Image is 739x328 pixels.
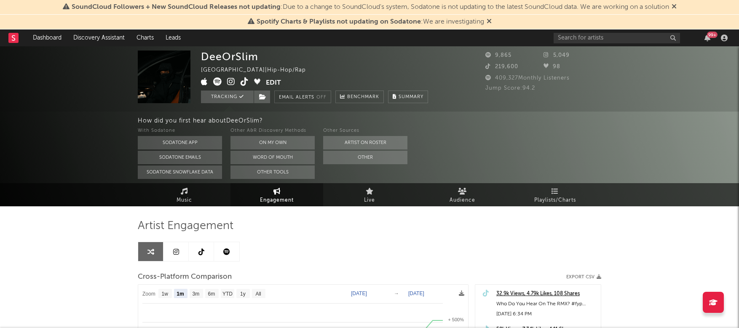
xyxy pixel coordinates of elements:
[707,32,718,38] div: 99 +
[138,221,233,231] span: Artist Engagement
[496,289,597,299] a: 32.9k Views, 4.79k Likes, 108 Shares
[138,151,222,164] button: Sodatone Emails
[27,29,67,46] a: Dashboard
[193,291,200,297] text: 3m
[230,126,315,136] div: Other A&R Discovery Methods
[399,95,423,99] span: Summary
[485,75,570,81] span: 409,327 Monthly Listeners
[544,53,570,58] span: 5,049
[257,19,484,25] span: : We are investigating
[364,195,375,205] span: Live
[672,4,677,11] span: Dismiss
[266,77,281,88] button: Edit
[323,151,407,164] button: Other
[138,272,232,282] span: Cross-Platform Comparison
[485,64,518,69] span: 219,600
[201,51,258,63] div: DeeOrSlim
[208,291,215,297] text: 6m
[347,92,379,102] span: Benchmark
[160,29,187,46] a: Leads
[351,291,367,296] text: [DATE]
[554,33,680,43] input: Search for artists
[566,275,601,280] button: Export CSV
[138,126,222,136] div: With Sodatone
[240,291,246,297] text: 1y
[138,136,222,149] button: Sodatone App
[138,183,230,206] a: Music
[485,85,535,91] span: Jump Score: 94.2
[323,183,416,206] a: Live
[509,183,601,206] a: Playlists/Charts
[162,291,169,297] text: 1w
[534,195,576,205] span: Playlists/Charts
[138,116,739,126] div: How did you first hear about DeeOrSlim ?
[544,64,560,69] span: 98
[230,165,315,179] button: Other Tools
[260,195,294,205] span: Engagement
[408,291,424,296] text: [DATE]
[257,19,421,25] span: Spotify Charts & Playlists not updating on Sodatone
[704,35,710,41] button: 99+
[230,136,315,149] button: On My Own
[67,29,131,46] a: Discovery Assistant
[177,291,184,297] text: 1m
[177,195,192,205] span: Music
[222,291,233,297] text: YTD
[323,126,407,136] div: Other Sources
[450,195,475,205] span: Audience
[131,29,160,46] a: Charts
[201,65,316,75] div: [GEOGRAPHIC_DATA] | Hip-Hop/Rap
[496,309,597,319] div: [DATE] 6:34 PM
[316,95,327,100] em: Off
[138,165,222,179] button: Sodatone Snowflake Data
[487,19,492,25] span: Dismiss
[142,291,155,297] text: Zoom
[448,317,464,322] text: + 500%
[485,53,511,58] span: 9,865
[416,183,509,206] a: Audience
[230,183,323,206] a: Engagement
[274,91,331,103] button: Email AlertsOff
[388,91,428,103] button: Summary
[335,91,384,103] a: Benchmark
[72,4,669,11] span: : Due to a change to SoundCloud's system, Sodatone is not updating to the latest SoundCloud data....
[255,291,261,297] text: All
[72,4,281,11] span: SoundCloud Followers + New SoundCloud Releases not updating
[323,136,407,149] button: Artist on Roster
[230,151,315,164] button: Word Of Mouth
[394,291,399,296] text: →
[201,91,254,103] button: Tracking
[496,299,597,309] div: Who Do You Hear On The RMX? #fyp #valet #deeorslim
